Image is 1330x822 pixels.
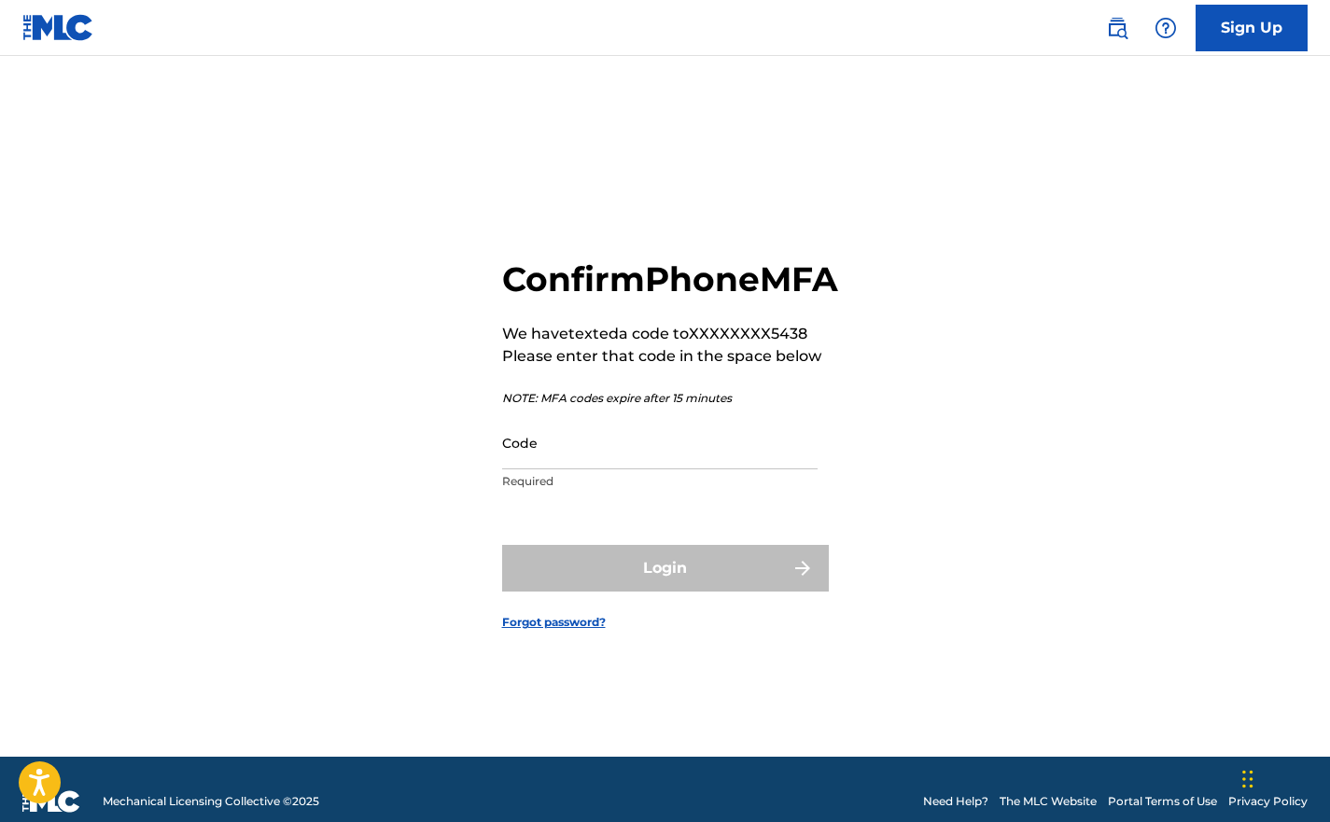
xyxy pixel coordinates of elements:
p: NOTE: MFA codes expire after 15 minutes [502,390,838,407]
iframe: Chat Widget [1237,732,1330,822]
a: Public Search [1099,9,1136,47]
div: Drag [1242,751,1253,807]
a: Sign Up [1196,5,1308,51]
a: Forgot password? [502,614,606,631]
a: Privacy Policy [1228,793,1308,810]
img: search [1106,17,1128,39]
img: MLC Logo [22,14,94,41]
span: Mechanical Licensing Collective © 2025 [103,793,319,810]
p: We have texted a code to XXXXXXXX5438 [502,323,838,345]
div: Help [1147,9,1184,47]
img: help [1155,17,1177,39]
img: logo [22,790,80,813]
h2: Confirm Phone MFA [502,258,838,300]
p: Please enter that code in the space below [502,345,838,368]
a: Portal Terms of Use [1108,793,1217,810]
a: Need Help? [923,793,988,810]
p: Required [502,473,818,490]
a: The MLC Website [1000,793,1097,810]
